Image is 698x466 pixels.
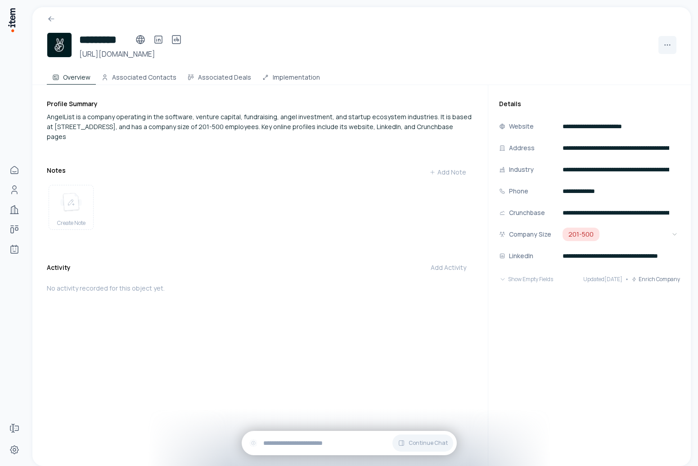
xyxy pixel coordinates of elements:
[5,161,23,179] a: Home
[47,284,473,293] p: No activity recorded for this object yet.
[409,439,448,447] span: Continue Chat
[7,7,16,33] img: Item Brain Logo
[422,163,473,181] button: Add Note
[5,419,23,437] a: Forms
[242,431,457,455] div: Continue Chat
[47,32,72,58] img: AngelList
[96,67,182,85] button: Associated Contacts
[47,67,96,85] button: Overview
[509,143,535,153] p: Address
[509,165,534,175] p: Industry
[429,168,466,177] div: Add Note
[257,67,325,85] button: Implementation
[509,121,534,131] p: Website
[5,240,23,258] a: Agents
[79,49,185,59] h3: [URL][DOMAIN_NAME]
[5,181,23,199] a: Contacts
[5,220,23,238] a: deals
[631,270,680,288] button: Enrich Company
[499,99,680,108] h3: Details
[60,193,82,212] img: create note
[47,166,66,175] h3: Notes
[499,270,553,288] button: Show Empty Fields
[57,220,86,227] span: Create Note
[509,251,533,261] p: LinkedIn
[47,99,473,108] h3: Profile Summary
[392,435,453,452] button: Continue Chat
[182,67,257,85] button: Associated Deals
[5,441,23,459] a: Settings
[509,208,545,218] p: Crunchbase
[583,276,622,283] span: Updated [DATE]
[5,201,23,219] a: Companies
[509,186,528,196] p: Phone
[658,36,676,54] button: More actions
[509,229,551,239] p: Company Size
[49,185,94,230] button: create noteCreate Note
[423,259,473,277] button: Add Activity
[47,112,473,142] div: AngelList is a company operating in the software, venture capital, fundraising, angel investment,...
[47,263,71,272] h3: Activity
